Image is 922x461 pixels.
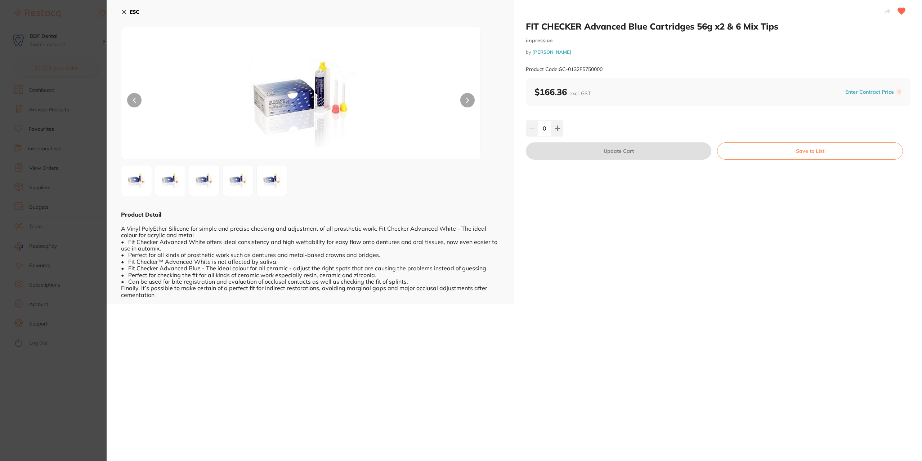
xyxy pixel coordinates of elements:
small: impression [526,37,910,44]
span: excl. GST [569,90,591,97]
b: ESC [130,9,139,15]
a: [PERSON_NAME] [532,49,572,55]
button: Save to List [717,142,903,160]
b: $166.36 [534,87,591,97]
img: NTc1MDAwMC5qcGc [193,45,408,159]
small: Product Code: GC-0132F5750000 [526,66,603,72]
small: by [526,49,910,55]
img: Zw [191,168,217,194]
img: Zw [225,168,251,194]
label: i [896,89,902,95]
b: Product Detail [121,211,161,218]
h2: FIT CHECKER Advanced Blue Cartridges 56g x2 & 6 Mix Tips [526,21,910,32]
button: Update Cart [526,142,711,160]
img: Zw [259,168,285,194]
img: Zw [157,168,183,194]
button: ESC [121,6,139,18]
img: NTc1MDAwMC5qcGc [124,168,149,194]
button: Enter Contract Price [843,89,896,96]
div: A Vinyl PolyEther Silicone for simple and precise checking and adjustment of all prosthetic work.... [121,218,500,298]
